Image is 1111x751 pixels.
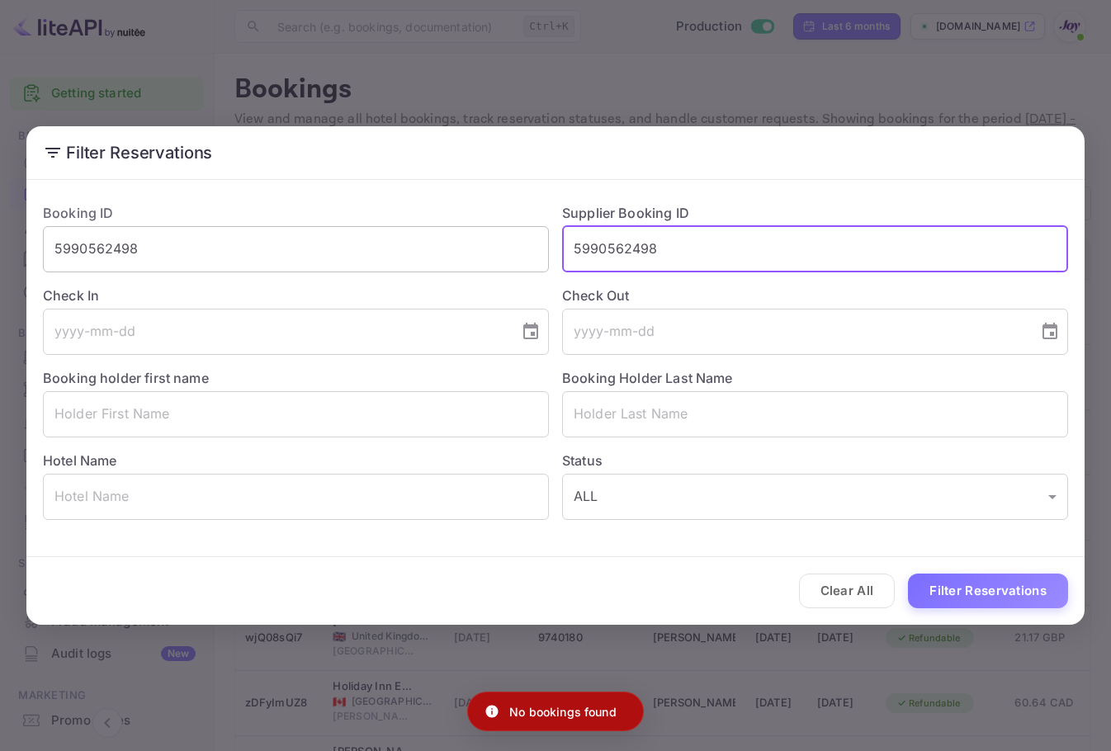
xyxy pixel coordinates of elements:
[562,226,1068,272] input: Supplier Booking ID
[562,309,1027,355] input: yyyy-mm-dd
[908,574,1068,609] button: Filter Reservations
[562,370,733,386] label: Booking Holder Last Name
[562,286,1068,305] label: Check Out
[43,286,549,305] label: Check In
[562,205,689,221] label: Supplier Booking ID
[1033,315,1066,348] button: Choose date
[43,391,549,437] input: Holder First Name
[509,703,617,720] p: No bookings found
[43,309,508,355] input: yyyy-mm-dd
[43,226,549,272] input: Booking ID
[799,574,896,609] button: Clear All
[43,452,117,469] label: Hotel Name
[514,315,547,348] button: Choose date
[26,126,1085,179] h2: Filter Reservations
[43,370,209,386] label: Booking holder first name
[562,451,1068,470] label: Status
[562,474,1068,520] div: ALL
[43,205,114,221] label: Booking ID
[43,474,549,520] input: Hotel Name
[562,391,1068,437] input: Holder Last Name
